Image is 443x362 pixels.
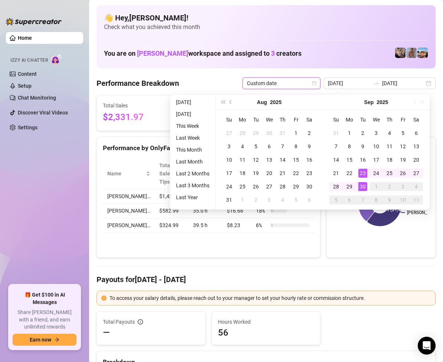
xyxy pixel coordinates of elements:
[222,218,251,233] td: $8.23
[383,140,396,153] td: 2025-09-11
[410,113,423,126] th: Sa
[271,49,275,57] span: 3
[18,35,32,41] a: Home
[329,113,343,126] th: Su
[303,140,316,153] td: 2025-08-09
[372,182,381,191] div: 1
[289,180,303,193] td: 2025-08-29
[329,167,343,180] td: 2025-09-21
[406,48,417,58] img: Joey
[103,218,155,233] td: [PERSON_NAME]…
[276,140,289,153] td: 2025-08-07
[417,48,428,58] img: Zach
[278,129,287,138] div: 31
[278,142,287,151] div: 7
[329,153,343,167] td: 2025-09-14
[398,129,407,138] div: 5
[265,195,274,204] div: 3
[189,218,223,233] td: 39.5 h
[385,182,394,191] div: 2
[329,126,343,140] td: 2025-08-31
[103,143,314,153] div: Performance by OnlyFans Creator
[104,13,428,23] h4: 👋 Hey, [PERSON_NAME] !
[218,318,315,326] span: Hours Worked
[137,49,188,57] span: [PERSON_NAME]
[291,195,300,204] div: 5
[103,110,170,125] span: $2,331.97
[377,95,388,110] button: Choose a year
[251,169,260,178] div: 19
[18,125,38,130] a: Settings
[13,334,76,346] button: Earn nowarrow-right
[369,167,383,180] td: 2025-09-24
[103,318,135,326] span: Total Payouts
[412,129,421,138] div: 6
[343,126,356,140] td: 2025-09-01
[372,129,381,138] div: 3
[238,182,247,191] div: 25
[358,155,367,164] div: 16
[332,195,341,204] div: 5
[373,80,379,86] span: swap-right
[103,204,155,218] td: [PERSON_NAME]…
[358,195,367,204] div: 7
[410,180,423,193] td: 2025-10-04
[225,195,234,204] div: 31
[345,195,354,204] div: 6
[251,155,260,164] div: 12
[412,182,421,191] div: 4
[110,294,431,302] div: To access your salary details, please reach out to your manager to set your hourly rate or commis...
[104,23,428,31] span: Check what you achieved this month
[305,142,314,151] div: 9
[345,182,354,191] div: 29
[278,195,287,204] div: 4
[104,49,302,58] h1: You are on workspace and assigned to creators
[173,193,212,202] li: Last Year
[222,140,236,153] td: 2025-08-03
[276,113,289,126] th: Th
[236,113,249,126] th: Mo
[263,180,276,193] td: 2025-08-27
[345,155,354,164] div: 15
[291,169,300,178] div: 22
[251,182,260,191] div: 26
[410,126,423,140] td: 2025-09-06
[263,140,276,153] td: 2025-08-06
[332,182,341,191] div: 28
[369,180,383,193] td: 2025-10-01
[249,153,263,167] td: 2025-08-12
[251,195,260,204] div: 2
[189,204,223,218] td: 35.0 h
[13,309,76,331] span: Share [PERSON_NAME] with a friend, and earn unlimited rewards
[343,140,356,153] td: 2025-09-08
[372,142,381,151] div: 10
[343,193,356,207] td: 2025-10-06
[276,193,289,207] td: 2025-09-04
[410,193,423,207] td: 2025-10-11
[398,155,407,164] div: 19
[303,113,316,126] th: Sa
[222,167,236,180] td: 2025-08-17
[396,167,410,180] td: 2025-09-26
[278,182,287,191] div: 28
[289,140,303,153] td: 2025-08-08
[383,113,396,126] th: Th
[225,129,234,138] div: 27
[396,126,410,140] td: 2025-09-05
[238,195,247,204] div: 1
[356,113,369,126] th: Tu
[345,169,354,178] div: 22
[236,193,249,207] td: 2025-09-01
[369,153,383,167] td: 2025-09-17
[30,337,51,343] span: Earn now
[412,142,421,151] div: 13
[398,169,407,178] div: 26
[372,195,381,204] div: 8
[398,182,407,191] div: 3
[6,18,62,25] img: logo-BBDzfeDw.svg
[155,158,189,189] th: Total Sales & Tips
[410,140,423,153] td: 2025-09-13
[276,126,289,140] td: 2025-07-31
[343,113,356,126] th: Mo
[103,158,155,189] th: Name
